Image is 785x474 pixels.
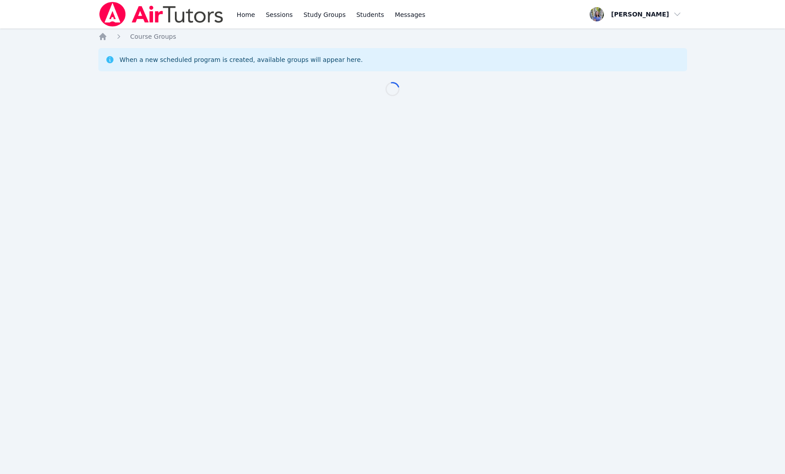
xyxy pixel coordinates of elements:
nav: Breadcrumb [98,32,687,41]
img: Air Tutors [98,2,224,27]
div: When a new scheduled program is created, available groups will appear here. [120,55,363,64]
span: Course Groups [130,33,176,40]
a: Course Groups [130,32,176,41]
span: Messages [395,10,425,19]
